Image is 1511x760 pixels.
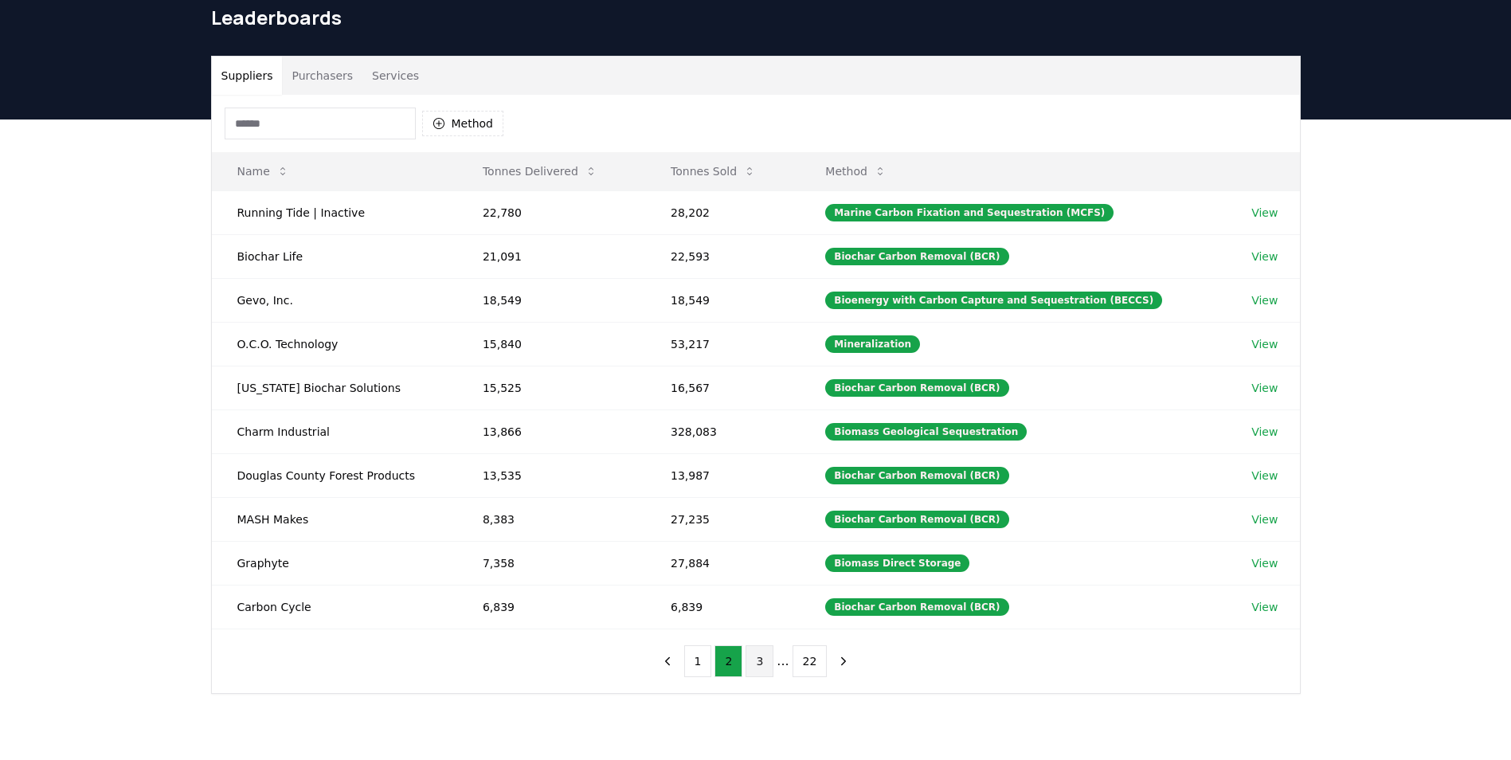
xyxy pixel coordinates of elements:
td: 15,525 [457,366,645,409]
button: Method [422,111,504,136]
button: next page [830,645,857,677]
a: View [1251,380,1278,396]
a: View [1251,424,1278,440]
td: 18,549 [645,278,800,322]
td: 16,567 [645,366,800,409]
a: View [1251,555,1278,571]
td: [US_STATE] Biochar Solutions [212,366,457,409]
div: Biochar Carbon Removal (BCR) [825,248,1008,265]
button: 1 [684,645,712,677]
div: Bioenergy with Carbon Capture and Sequestration (BECCS) [825,292,1162,309]
td: Douglas County Forest Products [212,453,457,497]
button: 22 [793,645,828,677]
td: Gevo, Inc. [212,278,457,322]
button: Services [362,57,429,95]
li: ... [777,652,789,671]
div: Biochar Carbon Removal (BCR) [825,598,1008,616]
a: View [1251,511,1278,527]
td: Carbon Cycle [212,585,457,629]
td: 28,202 [645,190,800,234]
td: Running Tide | Inactive [212,190,457,234]
td: 8,383 [457,497,645,541]
td: 22,780 [457,190,645,234]
td: 328,083 [645,409,800,453]
a: View [1251,599,1278,615]
td: 53,217 [645,322,800,366]
td: 6,839 [645,585,800,629]
button: 3 [746,645,773,677]
button: previous page [654,645,681,677]
td: 13,535 [457,453,645,497]
td: 22,593 [645,234,800,278]
a: View [1251,292,1278,308]
div: Biomass Direct Storage [825,554,969,572]
div: Mineralization [825,335,920,353]
td: 27,235 [645,497,800,541]
button: Name [225,155,302,187]
td: MASH Makes [212,497,457,541]
td: 6,839 [457,585,645,629]
button: 2 [714,645,742,677]
button: Suppliers [212,57,283,95]
a: View [1251,205,1278,221]
td: 18,549 [457,278,645,322]
td: 27,884 [645,541,800,585]
div: Biochar Carbon Removal (BCR) [825,467,1008,484]
div: Biochar Carbon Removal (BCR) [825,511,1008,528]
td: O.C.O. Technology [212,322,457,366]
button: Tonnes Sold [658,155,769,187]
td: 7,358 [457,541,645,585]
a: View [1251,468,1278,484]
td: 21,091 [457,234,645,278]
div: Biomass Geological Sequestration [825,423,1027,441]
td: Charm Industrial [212,409,457,453]
td: 13,866 [457,409,645,453]
td: 13,987 [645,453,800,497]
button: Tonnes Delivered [470,155,610,187]
h1: Leaderboards [211,5,1301,30]
td: Biochar Life [212,234,457,278]
button: Purchasers [282,57,362,95]
a: View [1251,336,1278,352]
td: 15,840 [457,322,645,366]
a: View [1251,249,1278,264]
div: Biochar Carbon Removal (BCR) [825,379,1008,397]
td: Graphyte [212,541,457,585]
div: Marine Carbon Fixation and Sequestration (MCFS) [825,204,1114,221]
button: Method [812,155,899,187]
